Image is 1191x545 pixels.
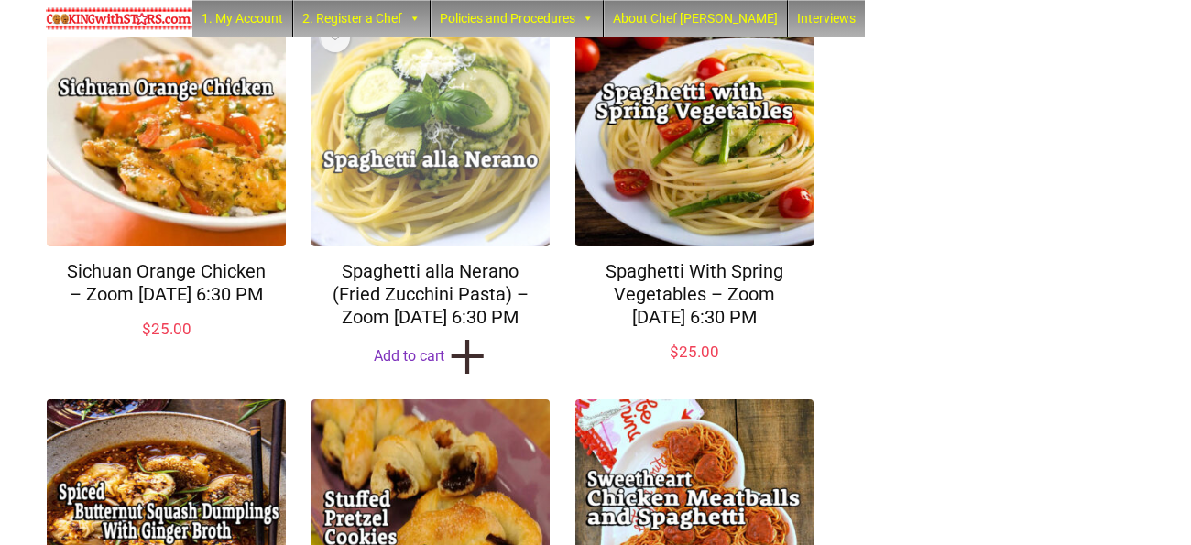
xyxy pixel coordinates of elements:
img: Spaghetti With Spring Vegetables – Zoom Monday April 21, 2025 @ 6:30 PM [575,7,814,245]
span: + [449,349,486,363]
img: Spaghetti alla Nerano (Fried Zucchini Pasta) – Zoom Monday Aug 25, 2025 @ 6:30 PM [311,7,550,245]
span: $ [142,320,151,338]
a: Sichuan Orange Chicken – Zoom [DATE] 6:30 PM [67,260,266,305]
a: Add to cart+ [311,342,550,370]
img: Sichuan Orange Chicken – Zoom Monday Feb 24, 2025 @ 6:30 PM [47,7,285,245]
img: Chef Paula's Cooking With Stars [46,7,192,29]
bdi: 25.00 [670,343,719,361]
a: Spaghetti alla Nerano (Fried Zucchini Pasta) – Zoom [DATE] 6:30 PM [333,260,529,328]
a: Spaghetti With Spring Vegetables – Zoom [DATE] 6:30 PM [606,260,783,328]
bdi: 25.00 [142,320,191,338]
span: $ [670,343,679,361]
